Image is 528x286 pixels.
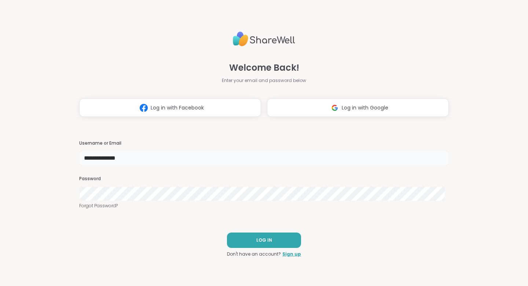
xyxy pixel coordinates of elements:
[79,203,449,209] a: Forgot Password?
[229,61,299,74] span: Welcome Back!
[79,140,449,146] h3: Username or Email
[227,233,301,248] button: LOG IN
[256,237,272,244] span: LOG IN
[233,29,295,49] img: ShareWell Logo
[79,99,261,117] button: Log in with Facebook
[328,101,342,115] img: ShareWell Logomark
[137,101,151,115] img: ShareWell Logomark
[151,104,204,112] span: Log in with Facebook
[267,99,449,117] button: Log in with Google
[227,251,281,257] span: Don't have an account?
[342,104,388,112] span: Log in with Google
[79,176,449,182] h3: Password
[222,77,306,84] span: Enter your email and password below
[282,251,301,257] a: Sign up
